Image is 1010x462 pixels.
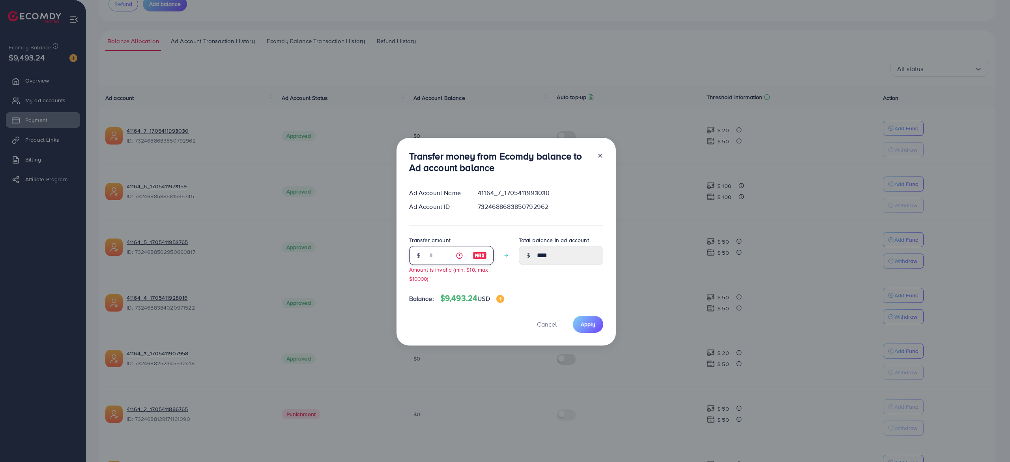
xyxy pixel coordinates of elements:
[403,188,472,197] div: Ad Account Name
[519,236,589,244] label: Total balance in ad account
[409,150,591,173] h3: Transfer money from Ecomdy balance to Ad account balance
[409,266,490,282] small: Amount is invalid (min: $10, max: $10000)
[581,320,595,328] span: Apply
[496,295,504,303] img: image
[527,316,567,333] button: Cancel
[473,251,487,260] img: image
[409,294,434,303] span: Balance:
[537,320,557,329] span: Cancel
[471,188,609,197] div: 41164_7_1705411993030
[573,316,603,333] button: Apply
[471,202,609,211] div: 7324688683850792962
[409,236,451,244] label: Transfer amount
[477,294,490,303] span: USD
[403,202,472,211] div: Ad Account ID
[976,426,1004,456] iframe: Chat
[440,293,504,303] h4: $9,493.24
